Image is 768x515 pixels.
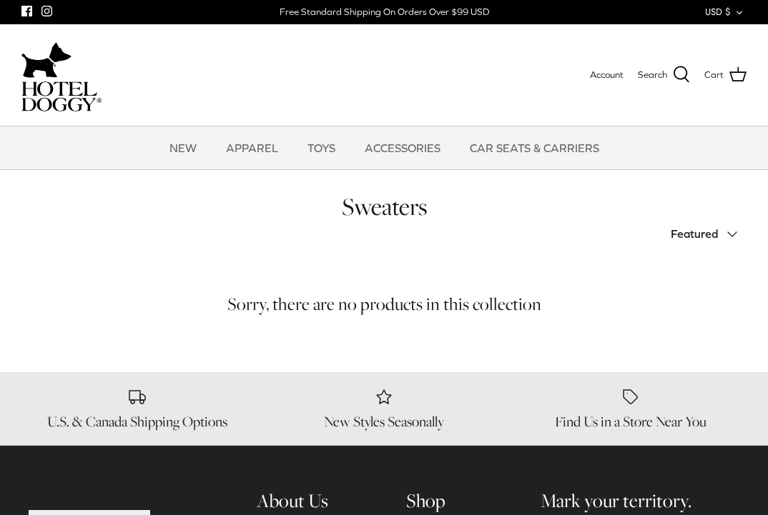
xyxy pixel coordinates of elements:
[406,489,512,513] h6: Shop
[638,68,667,83] span: Search
[21,81,102,111] img: hoteldoggycom
[704,66,747,84] a: Cart
[21,386,254,431] a: U.S. & Canada Shipping Options
[352,126,453,169] a: ACCESSORIES
[21,6,32,16] a: Facebook
[514,386,747,431] a: Find Us in a Store Near You
[280,6,489,19] div: Free Standard Shipping On Orders Over $99 USD
[671,219,747,250] button: Featured
[41,6,52,16] a: Instagram
[704,68,724,83] span: Cart
[21,39,72,81] img: dog-icon.svg
[21,39,102,111] a: hoteldoggycom
[590,68,624,83] a: Account
[21,293,747,315] h5: Sorry, there are no products in this collection
[514,413,747,431] h6: Find Us in a Store Near You
[457,126,612,169] a: CAR SEATS & CARRIERS
[157,126,210,169] a: NEW
[671,227,718,240] span: Featured
[257,489,378,513] h6: About Us
[268,413,501,431] h6: New Styles Seasonally
[21,191,747,222] h1: Sweaters
[21,413,254,431] h6: U.S. & Canada Shipping Options
[638,66,690,84] a: Search
[295,126,348,169] a: TOYS
[590,69,624,80] span: Account
[280,1,489,23] a: Free Standard Shipping On Orders Over $99 USD
[541,489,740,513] h6: Mark your territory.
[213,126,291,169] a: APPAREL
